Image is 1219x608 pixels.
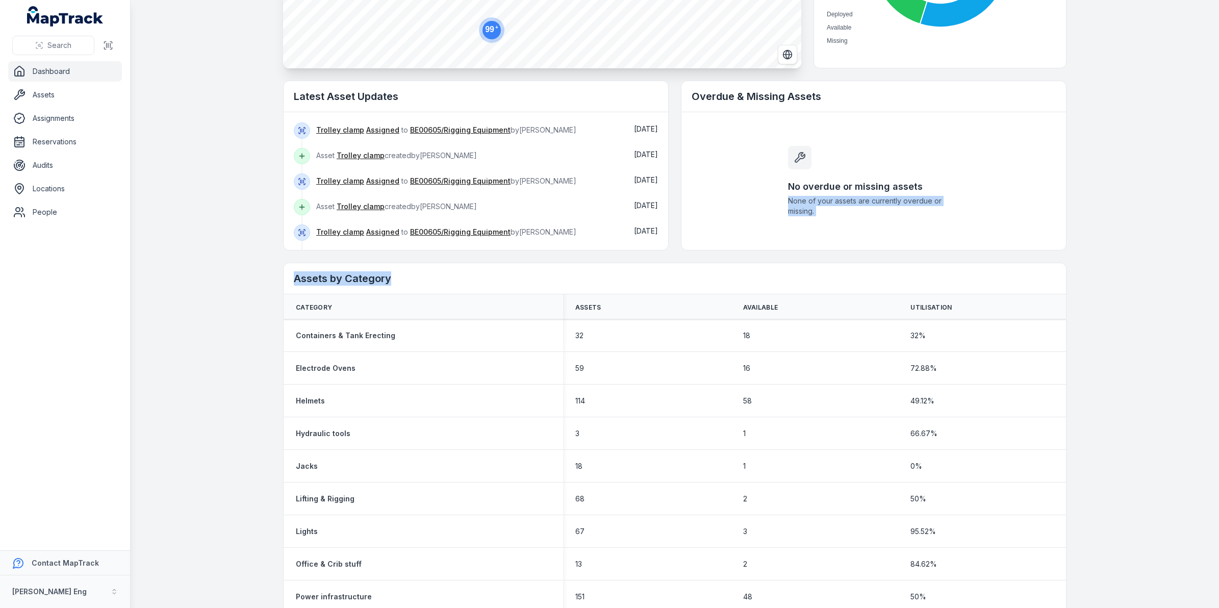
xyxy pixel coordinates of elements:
span: 67 [575,526,585,537]
a: Assigned [366,125,399,135]
span: to by [PERSON_NAME] [316,227,576,236]
a: Hydraulic tools [296,428,350,439]
span: Utilisation [910,303,952,312]
span: 84.62 % [910,559,937,569]
span: 68 [575,494,585,504]
span: 3 [575,428,579,439]
button: Switch to Satellite View [778,45,797,64]
span: 1 [743,461,746,471]
text: 99 [485,24,498,34]
span: [DATE] [634,226,658,235]
span: 32 % [910,331,926,341]
span: 2 [743,494,747,504]
span: Available [743,303,778,312]
button: Search [12,36,94,55]
span: 72.88 % [910,363,937,373]
span: Deployed [827,11,853,18]
span: 18 [575,461,582,471]
h2: Assets by Category [294,271,1056,286]
a: BE00605/Rigging Equipment [410,125,511,135]
time: 21/08/2025, 10:56:27 am [634,201,658,210]
span: 2 [743,559,747,569]
span: 1 [743,428,746,439]
a: Assets [8,85,122,105]
h3: No overdue or missing assets [788,180,959,194]
a: People [8,202,122,222]
a: Trolley clamp [337,201,385,212]
strong: [PERSON_NAME] Eng [12,587,87,596]
a: BE00605/Rigging Equipment [410,227,511,237]
a: Trolley clamp [316,176,364,186]
span: 48 [743,592,752,602]
a: Trolley clamp [337,150,385,161]
span: 3 [743,526,747,537]
span: Asset created by [PERSON_NAME] [316,151,477,160]
span: [DATE] [634,150,658,159]
span: 50 % [910,592,926,602]
a: Helmets [296,396,325,406]
a: Assignments [8,108,122,129]
a: Containers & Tank Erecting [296,331,395,341]
span: 114 [575,396,585,406]
time: 21/08/2025, 10:54:06 am [634,226,658,235]
span: Asset created by [PERSON_NAME] [316,202,477,211]
a: Reservations [8,132,122,152]
a: BE00605/Rigging Equipment [410,176,511,186]
a: Locations [8,179,122,199]
span: 50 % [910,494,926,504]
a: Trolley clamp [316,227,364,237]
a: MapTrack [27,6,104,27]
h2: Overdue & Missing Assets [692,89,1056,104]
span: 16 [743,363,750,373]
a: Trolley clamp [316,125,364,135]
span: to by [PERSON_NAME] [316,176,576,185]
span: 0 % [910,461,922,471]
a: Assigned [366,176,399,186]
span: [DATE] [634,175,658,184]
tspan: + [495,24,498,30]
a: Assigned [366,227,399,237]
time: 21/08/2025, 10:59:24 am [634,150,658,159]
span: Assets [575,303,601,312]
a: Audits [8,155,122,175]
span: 13 [575,559,582,569]
span: 58 [743,396,752,406]
span: 49.12 % [910,396,934,406]
time: 21/08/2025, 10:59:56 am [634,124,658,133]
a: Dashboard [8,61,122,82]
a: Lights [296,526,318,537]
span: Search [47,40,71,50]
a: Electrode Ovens [296,363,355,373]
span: 95.52 % [910,526,936,537]
span: 18 [743,331,750,341]
a: Lifting & Rigging [296,494,354,504]
strong: Contact MapTrack [32,559,99,567]
span: None of your assets are currently overdue or missing. [788,196,959,216]
span: 32 [575,331,583,341]
span: 66.67 % [910,428,937,439]
h2: Latest Asset Updates [294,89,658,104]
span: to by [PERSON_NAME] [316,125,576,134]
span: 151 [575,592,585,602]
span: Available [827,24,851,31]
span: 59 [575,363,584,373]
span: Missing [827,37,848,44]
span: Category [296,303,332,312]
a: Power infrastructure [296,592,372,602]
time: 21/08/2025, 10:57:00 am [634,175,658,184]
a: Jacks [296,461,318,471]
a: Office & Crib stuff [296,559,362,569]
span: [DATE] [634,201,658,210]
span: [DATE] [634,124,658,133]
